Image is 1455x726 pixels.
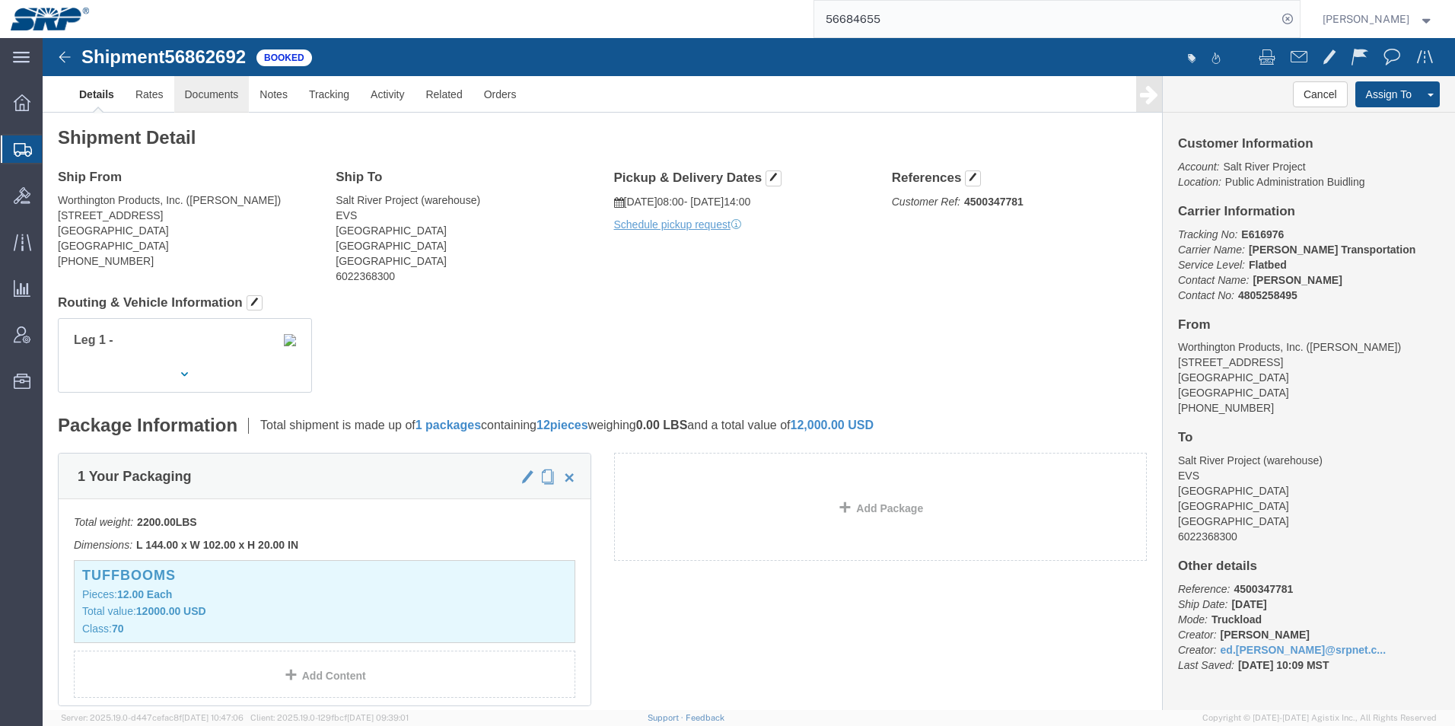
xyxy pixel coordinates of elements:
span: Ed Simmons [1323,11,1409,27]
span: Server: 2025.19.0-d447cefac8f [61,713,244,722]
span: [DATE] 10:47:06 [182,713,244,722]
button: [PERSON_NAME] [1322,10,1434,28]
span: Client: 2025.19.0-129fbcf [250,713,409,722]
a: Support [648,713,686,722]
span: [DATE] 09:39:01 [347,713,409,722]
a: Feedback [686,713,724,722]
input: Search for shipment number, reference number [814,1,1277,37]
img: logo [11,8,89,30]
span: Copyright © [DATE]-[DATE] Agistix Inc., All Rights Reserved [1202,712,1437,724]
iframe: FS Legacy Container [43,38,1455,710]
